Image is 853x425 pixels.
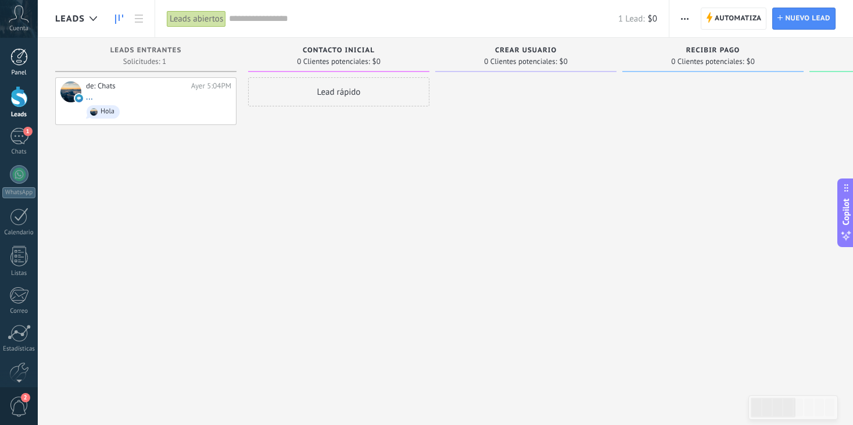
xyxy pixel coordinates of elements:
[191,81,231,91] div: Ayer 5:04PM
[2,148,36,156] div: Chats
[2,308,36,315] div: Correo
[372,58,381,65] span: $0
[618,13,644,24] span: 1 Lead:
[61,47,231,56] div: Leads Entrantes
[701,8,767,30] a: Automatiza
[167,10,226,27] div: Leads abiertos
[495,47,557,55] span: Crear Usuario
[248,77,429,106] div: Lead rápido
[747,58,755,65] span: $0
[254,47,424,56] div: Contacto Inicial
[303,47,375,55] span: Contacto Inicial
[129,8,149,30] a: Lista
[671,58,744,65] span: 0 Clientes potenciales:
[2,187,35,198] div: WhatsApp
[715,8,762,29] span: Automatiza
[110,47,182,55] span: Leads Entrantes
[109,8,129,30] a: Leads
[2,69,36,77] div: Panel
[628,47,798,56] div: Recibir Pago
[676,8,693,30] button: Más
[840,198,852,225] span: Copilot
[560,58,568,65] span: $0
[2,345,36,353] div: Estadísticas
[75,94,83,102] img: onlinechat.svg
[772,8,836,30] a: Nuevo lead
[441,47,611,56] div: Crear Usuario
[123,58,166,65] span: Solicitudes: 1
[2,270,36,277] div: Listas
[55,13,85,24] span: Leads
[86,92,93,102] a: ...
[2,229,36,237] div: Calendario
[297,58,370,65] span: 0 Clientes potenciales:
[785,8,830,29] span: Nuevo lead
[21,393,30,402] span: 2
[86,81,187,91] div: de: Chats
[9,25,28,33] span: Cuenta
[648,13,657,24] span: $0
[484,58,557,65] span: 0 Clientes potenciales:
[23,127,33,136] span: 1
[2,111,36,119] div: Leads
[686,47,740,55] span: Recibir Pago
[101,108,114,116] div: Hola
